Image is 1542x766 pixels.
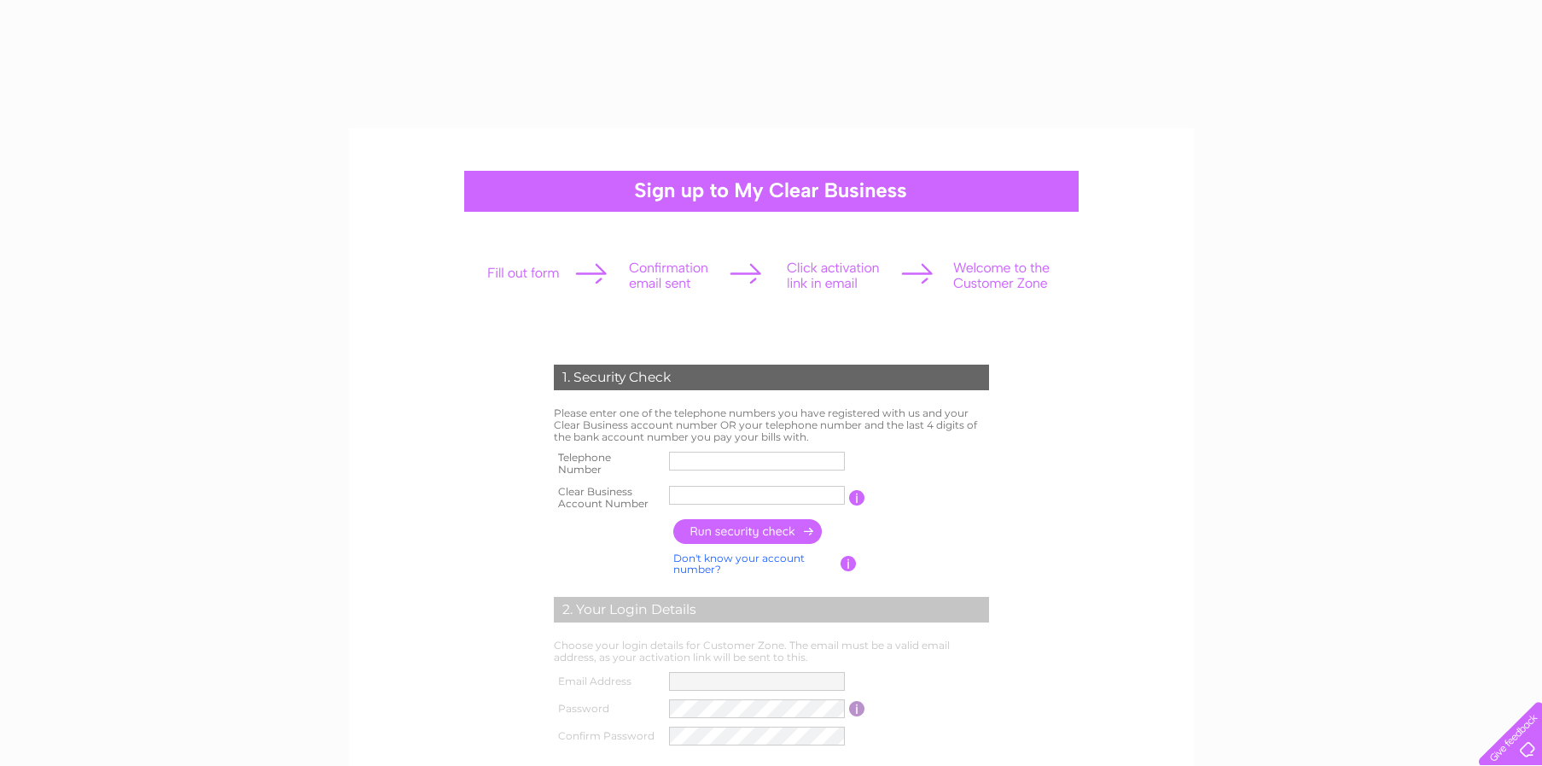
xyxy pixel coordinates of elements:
th: Clear Business Account Number [550,481,666,515]
div: 2. Your Login Details [554,597,989,623]
td: Choose your login details for Customer Zone. The email must be a valid email address, as your act... [550,635,993,668]
input: Information [849,490,865,506]
th: Password [550,695,666,722]
th: Confirm Password [550,722,666,750]
th: Telephone Number [550,447,666,481]
th: Email Address [550,668,666,695]
input: Information [841,556,857,571]
input: Information [849,701,865,716]
td: Please enter one of the telephone numbers you have registered with us and your Clear Business acc... [550,403,993,447]
div: 1. Security Check [554,365,989,390]
a: Don't know your account number? [673,552,805,576]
